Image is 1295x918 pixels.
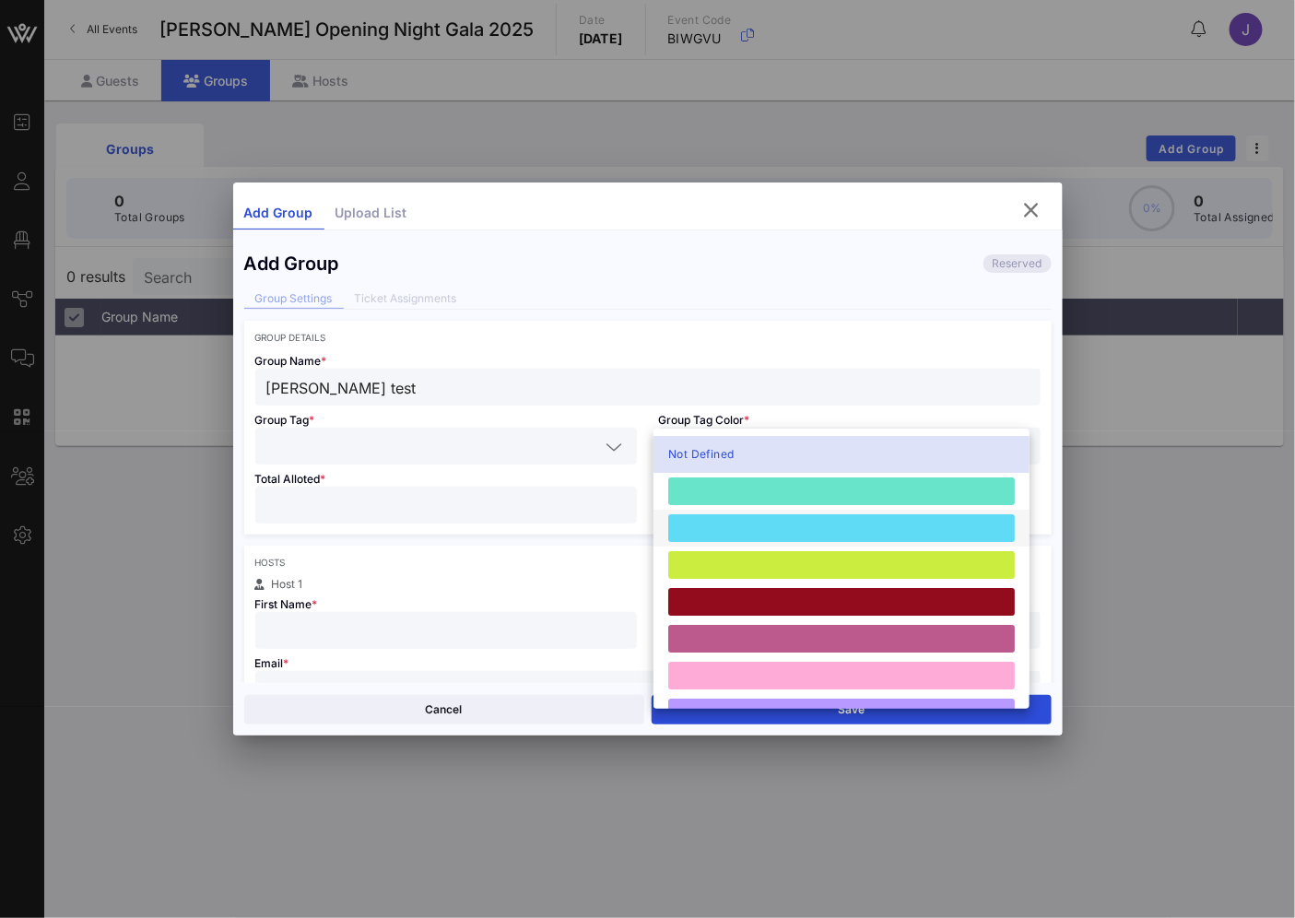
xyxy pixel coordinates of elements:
span: Group Tag [255,413,315,427]
span: Group Name [255,354,327,368]
div: Reserved [983,254,1052,273]
button: Cancel [244,695,644,724]
div: Add Group [244,253,339,275]
div: Hosts [255,557,1041,568]
div: Not Defined [659,428,1041,465]
div: Group Details [255,332,1041,343]
div: Upload List [324,197,418,229]
span: Total Alloted [255,472,326,486]
button: Save [652,695,1052,724]
span: Not Defined [668,445,734,464]
span: Group Tag Color [659,413,750,427]
span: Email [255,656,289,670]
span: Host 1 [272,577,303,591]
span: First Name [255,597,318,611]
